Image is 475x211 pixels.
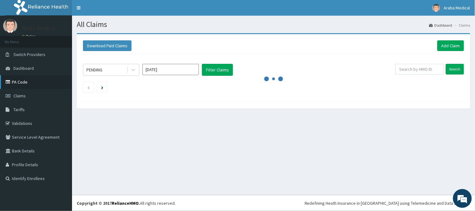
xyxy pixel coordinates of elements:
a: Next page [101,85,103,90]
div: Chat with us now [33,35,105,43]
strong: Copyright © 2017 . [77,200,140,206]
input: Search by HMO ID [395,64,444,75]
img: User Image [432,4,440,12]
footer: All rights reserved. [72,195,475,211]
input: Select Month and Year [142,64,199,75]
div: Minimize live chat window [103,3,118,18]
li: Claims [453,23,470,28]
span: Claims [13,93,26,99]
button: Filter Claims [202,64,233,76]
textarea: Type your message and hit 'Enter' [3,143,119,165]
span: We're online! [36,65,86,128]
span: Switch Providers [13,52,45,57]
h1: All Claims [77,20,470,28]
img: User Image [3,19,17,33]
img: d_794563401_company_1708531726252_794563401 [12,31,25,47]
a: Add Claim [437,40,464,51]
a: RelianceHMO [112,200,139,206]
span: Tariffs [13,107,25,112]
span: Araba Medical [444,5,470,11]
a: Previous page [87,85,90,90]
div: Redefining Heath Insurance in [GEOGRAPHIC_DATA] using Telemedicine and Data Science! [305,200,470,206]
button: Download Paid Claims [83,40,132,51]
svg: audio-loading [264,69,283,88]
p: Araba Medical [22,25,55,31]
a: Dashboard [429,23,452,28]
div: PENDING [86,67,102,73]
a: Online [22,34,37,39]
input: Search [446,64,464,75]
span: Dashboard [13,65,34,71]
